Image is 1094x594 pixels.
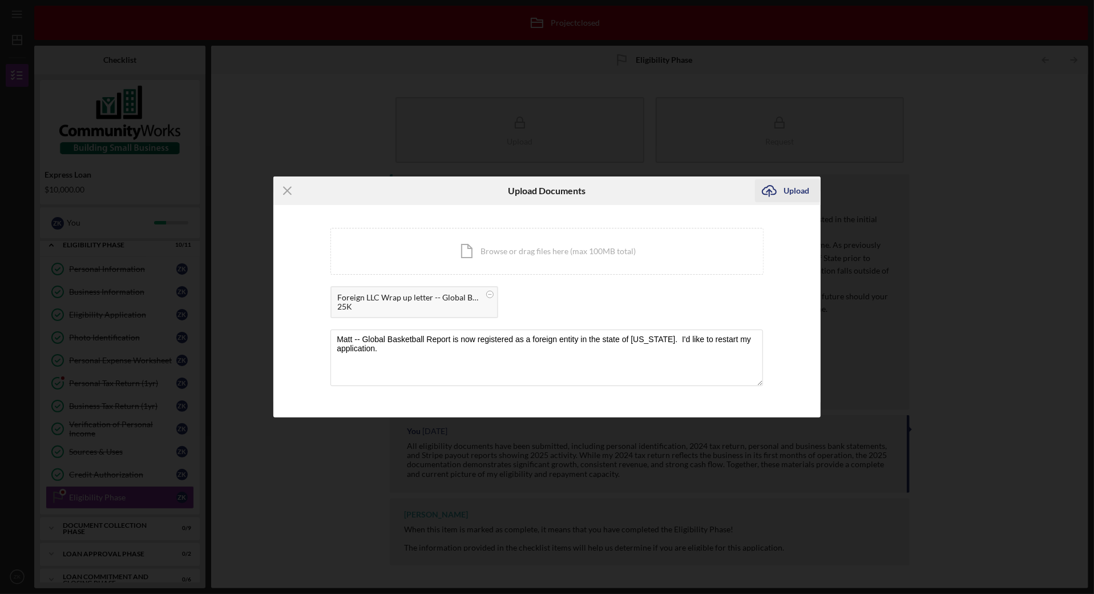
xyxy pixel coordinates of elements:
[508,186,586,196] h6: Upload Documents
[337,293,480,302] div: Foreign LLC Wrap up letter -- Global Basketball Report LLC.pdf
[330,330,763,386] textarea: Matt -- Global Basketball Report is now registered as a foreign entity in the state of [US_STATE]...
[755,179,821,202] button: Upload
[784,179,809,202] div: Upload
[337,302,480,311] div: 25K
